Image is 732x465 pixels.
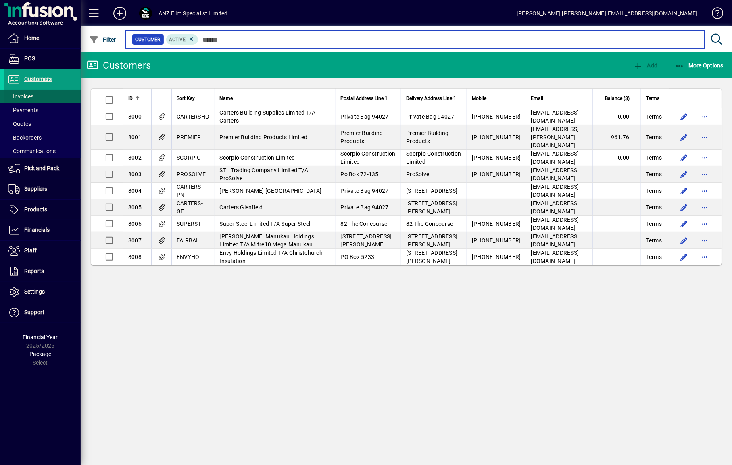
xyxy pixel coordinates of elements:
span: Delivery Address Line 1 [406,94,456,103]
span: Carters Glenfield [220,204,263,211]
span: [EMAIL_ADDRESS][DOMAIN_NAME] [531,109,579,124]
span: Invoices [8,93,33,100]
span: Scorpio Construction Limited [220,154,295,161]
span: Products [24,206,47,213]
span: Customers [24,76,52,82]
button: Edit [678,131,690,144]
span: 8006 [128,221,142,227]
button: Edit [678,217,690,230]
span: 8007 [128,237,142,244]
span: Scorpio Construction Limited [406,150,461,165]
span: Carters Building Supplies Limited T/A Carters [220,109,316,124]
button: Profile [133,6,158,21]
span: ENVYHOL [177,254,203,260]
span: Private Bag 94027 [341,188,389,194]
span: ID [128,94,133,103]
span: Terms [646,154,662,162]
button: More options [699,234,711,247]
span: Home [24,35,39,41]
span: 82 The Concourse [406,221,453,227]
span: PO Box 5233 [341,254,375,260]
span: [PHONE_NUMBER] [472,113,521,120]
span: Customer [136,35,161,44]
td: 0.00 [592,108,641,125]
span: Name [220,94,233,103]
a: Payments [4,103,81,117]
span: [STREET_ADDRESS][PERSON_NAME] [406,233,457,248]
button: More Options [673,58,726,73]
button: Filter [87,32,118,47]
button: Edit [678,201,690,214]
span: Email [531,94,544,103]
span: 82 The Concourse [341,221,388,227]
button: More options [699,217,711,230]
span: CARTERS-GF [177,200,203,215]
span: 8004 [128,188,142,194]
span: Scorpio Construction Limited [341,150,396,165]
a: Pick and Pack [4,158,81,179]
div: ANZ Film Specialist Limited [158,7,228,20]
span: Terms [646,133,662,141]
span: [STREET_ADDRESS][PERSON_NAME] [341,233,392,248]
button: More options [699,168,711,181]
span: ProSolve [406,171,429,177]
mat-chip: Activation Status: Active [166,34,198,45]
button: Edit [678,151,690,164]
span: Communications [8,148,56,154]
span: Package [29,351,51,357]
button: More options [699,184,711,197]
div: Email [531,94,588,103]
a: Settings [4,282,81,302]
span: CARTERS-PN [177,183,203,198]
span: Private Bag 94027 [341,204,389,211]
div: Name [220,94,331,103]
button: More options [699,110,711,123]
span: Premier Building Products [406,130,448,144]
a: Financials [4,220,81,240]
span: Envy Holdings Limited T/A Christchurch Insulation [220,250,323,264]
span: Terms [646,203,662,211]
button: Add [107,6,133,21]
span: Postal Address Line 1 [341,94,388,103]
span: Settings [24,288,45,295]
div: Balance ($) [598,94,637,103]
td: 961.76 [592,125,641,150]
button: Edit [678,234,690,247]
span: Pick and Pack [24,165,59,171]
span: [PERSON_NAME] Manukau Holdings Limited T/A Mitre10 Mega Manukau [220,233,315,248]
div: ID [128,94,146,103]
span: SUPERST [177,221,201,227]
span: [PHONE_NUMBER] [472,237,521,244]
span: Add [633,62,657,69]
span: Financial Year [23,334,58,340]
button: More options [699,250,711,263]
span: [EMAIL_ADDRESS][PERSON_NAME][DOMAIN_NAME] [531,126,579,148]
span: 8001 [128,134,142,140]
a: Home [4,28,81,48]
span: Terms [646,94,659,103]
span: Active [169,37,186,42]
span: Quotes [8,121,31,127]
span: [PERSON_NAME] [GEOGRAPHIC_DATA] [220,188,322,194]
span: 8003 [128,171,142,177]
a: Communications [4,144,81,158]
a: Quotes [4,117,81,131]
div: Customers [87,59,151,72]
span: [EMAIL_ADDRESS][DOMAIN_NAME] [531,167,579,181]
span: Super Steel Limited T/A Super Steel [220,221,311,227]
span: Staff [24,247,37,254]
a: Products [4,200,81,220]
a: Backorders [4,131,81,144]
span: [PHONE_NUMBER] [472,221,521,227]
span: Terms [646,253,662,261]
span: Private Bag 94027 [341,113,389,120]
span: [EMAIL_ADDRESS][DOMAIN_NAME] [531,200,579,215]
span: [PHONE_NUMBER] [472,134,521,140]
td: 0.00 [592,150,641,166]
span: More Options [675,62,724,69]
span: Terms [646,170,662,178]
span: Financials [24,227,50,233]
span: Suppliers [24,186,47,192]
span: [EMAIL_ADDRESS][DOMAIN_NAME] [531,150,579,165]
span: Mobile [472,94,486,103]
